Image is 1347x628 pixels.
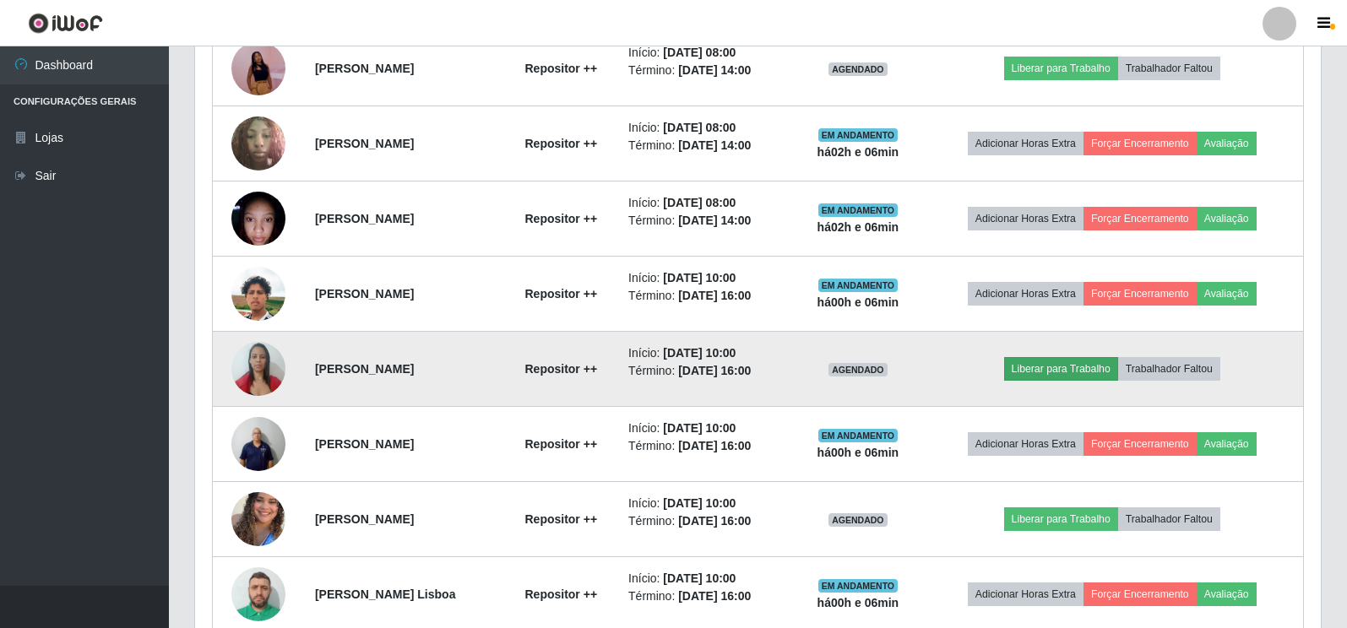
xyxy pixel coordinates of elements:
span: EM ANDAMENTO [818,429,899,442]
time: [DATE] 10:00 [663,571,736,585]
button: Liberar para Trabalho [1004,57,1118,80]
span: AGENDADO [828,62,888,76]
li: Início: [628,344,785,362]
img: 1753224440001.jpeg [231,182,285,254]
span: EM ANDAMENTO [818,579,899,593]
button: Liberar para Trabalho [1004,507,1118,531]
li: Término: [628,512,785,530]
button: Avaliação [1197,132,1257,155]
li: Início: [628,420,785,437]
time: [DATE] 08:00 [663,121,736,134]
time: [DATE] 08:00 [663,46,736,59]
img: 1756207397275.jpeg [231,471,285,567]
strong: Repositor ++ [524,137,597,150]
button: Liberar para Trabalho [1004,357,1118,381]
strong: [PERSON_NAME] Lisboa [315,587,455,601]
li: Início: [628,570,785,587]
strong: Repositor ++ [524,437,597,451]
time: [DATE] 14:00 [678,63,751,77]
li: Término: [628,62,785,79]
span: EM ANDAMENTO [818,203,899,217]
time: [DATE] 14:00 [678,214,751,227]
time: [DATE] 08:00 [663,196,736,209]
time: [DATE] 16:00 [678,289,751,302]
button: Forçar Encerramento [1084,432,1197,456]
img: CoreUI Logo [28,13,103,34]
li: Término: [628,437,785,455]
button: Avaliação [1197,207,1257,230]
button: Trabalhador Faltou [1118,357,1220,381]
strong: Repositor ++ [524,587,597,601]
li: Término: [628,287,785,305]
time: [DATE] 10:00 [663,346,736,360]
button: Avaliação [1197,282,1257,306]
span: EM ANDAMENTO [818,279,899,292]
time: [DATE] 16:00 [678,514,751,528]
strong: há 02 h e 06 min [817,145,899,159]
strong: Repositor ++ [524,62,597,75]
img: 1751727772715.jpeg [231,10,285,127]
button: Adicionar Horas Extra [968,582,1084,606]
li: Término: [628,212,785,230]
li: Término: [628,587,785,605]
img: 1753209375132.jpeg [231,246,285,342]
img: 1752934097252.jpeg [231,107,285,179]
button: Adicionar Horas Extra [968,207,1084,230]
span: EM ANDAMENTO [818,128,899,142]
span: AGENDADO [828,363,888,376]
strong: há 00 h e 06 min [817,596,899,609]
button: Trabalhador Faltou [1118,507,1220,531]
button: Adicionar Horas Extra [968,132,1084,155]
strong: Repositor ++ [524,362,597,376]
li: Início: [628,119,785,137]
time: [DATE] 16:00 [678,364,751,377]
strong: [PERSON_NAME] [315,62,414,75]
strong: há 00 h e 06 min [817,446,899,459]
strong: [PERSON_NAME] [315,512,414,526]
strong: [PERSON_NAME] [315,437,414,451]
strong: [PERSON_NAME] [315,287,414,300]
button: Forçar Encerramento [1084,207,1197,230]
img: 1753374909353.jpeg [231,333,285,404]
li: Término: [628,362,785,380]
strong: há 02 h e 06 min [817,220,899,234]
li: Início: [628,495,785,512]
button: Avaliação [1197,432,1257,456]
button: Trabalhador Faltou [1118,57,1220,80]
li: Início: [628,269,785,287]
li: Término: [628,137,785,154]
li: Início: [628,44,785,62]
button: Forçar Encerramento [1084,582,1197,606]
strong: Repositor ++ [524,512,597,526]
button: Avaliação [1197,582,1257,606]
time: [DATE] 16:00 [678,439,751,452]
strong: [PERSON_NAME] [315,362,414,376]
time: [DATE] 16:00 [678,589,751,603]
button: Adicionar Horas Extra [968,282,1084,306]
strong: [PERSON_NAME] [315,137,414,150]
span: AGENDADO [828,513,888,527]
strong: há 00 h e 06 min [817,295,899,309]
button: Forçar Encerramento [1084,282,1197,306]
strong: Repositor ++ [524,212,597,225]
time: [DATE] 10:00 [663,271,736,284]
button: Adicionar Horas Extra [968,432,1084,456]
button: Forçar Encerramento [1084,132,1197,155]
li: Início: [628,194,785,212]
strong: [PERSON_NAME] [315,212,414,225]
strong: Repositor ++ [524,287,597,300]
time: [DATE] 14:00 [678,138,751,152]
img: 1754951797627.jpeg [231,408,285,479]
time: [DATE] 10:00 [663,496,736,510]
time: [DATE] 10:00 [663,421,736,435]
